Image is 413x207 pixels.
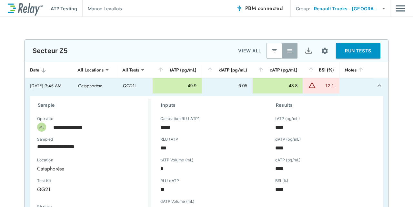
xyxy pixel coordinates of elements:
div: 49.9 [158,82,196,89]
p: Group: [296,5,310,12]
div: 6.05 [207,82,247,89]
button: Site setup [316,42,333,60]
label: dATP (pg/mL) [275,137,301,142]
label: tATP (pg/mL) [275,116,300,121]
div: Notes [345,66,367,74]
iframe: Resource center [347,188,407,202]
div: ML [37,123,46,132]
img: Export Icon [305,47,313,55]
button: PBM connected [234,2,285,15]
img: LuminUltra Relay [8,2,43,16]
h3: Results [276,101,375,109]
label: BSI (%) [275,179,288,183]
button: Main menu [396,2,405,15]
div: BSI (%) [308,66,334,74]
img: Drawer Icon [396,2,405,15]
label: Operator [37,116,54,121]
p: Manon Levallois [88,5,122,12]
th: Date [25,62,73,78]
input: Choose date, selected date is Sep 24, 2025 [33,140,137,153]
label: RLU tATP [160,137,178,142]
label: Sampled [37,137,53,142]
div: All Locations [73,63,108,76]
div: All Tests [118,63,144,76]
div: tATP (pg/mL) [157,66,196,74]
label: RLU dATP [160,179,179,183]
label: dATP Volume (mL) [160,199,195,204]
img: Warning [308,81,316,89]
label: cATP (pg/mL) [275,158,301,162]
button: Export [301,43,316,59]
div: QG21I [33,183,98,196]
img: Latest [271,48,277,54]
div: Cataphorèse [33,162,142,175]
label: tATP Volume (mL) [160,158,194,162]
img: Settings Icon [321,47,329,55]
div: 43.8 [258,82,297,89]
button: RUN TESTS [336,43,380,59]
h3: Sample [38,101,148,109]
img: Connected Icon [236,5,243,12]
td: Cataphorèse [73,78,117,93]
label: Calibration RLU ATP1 [160,116,199,121]
span: connected [258,5,283,12]
div: 12.1 [317,82,334,89]
h3: Inputs [161,101,260,109]
span: PBM [245,4,283,13]
label: Location [37,158,119,162]
p: ATP Testing [51,5,77,12]
td: QG21I [118,78,152,93]
div: cATP (pg/mL) [257,66,297,74]
label: Test Kit [37,179,86,183]
p: VIEW ALL [238,47,261,55]
div: dATP (pg/mL) [207,66,247,74]
button: expand row [374,80,385,91]
div: [DATE] 9:45 AM [30,82,68,89]
p: Secteur Z5 [33,47,68,55]
img: View All [287,48,293,54]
